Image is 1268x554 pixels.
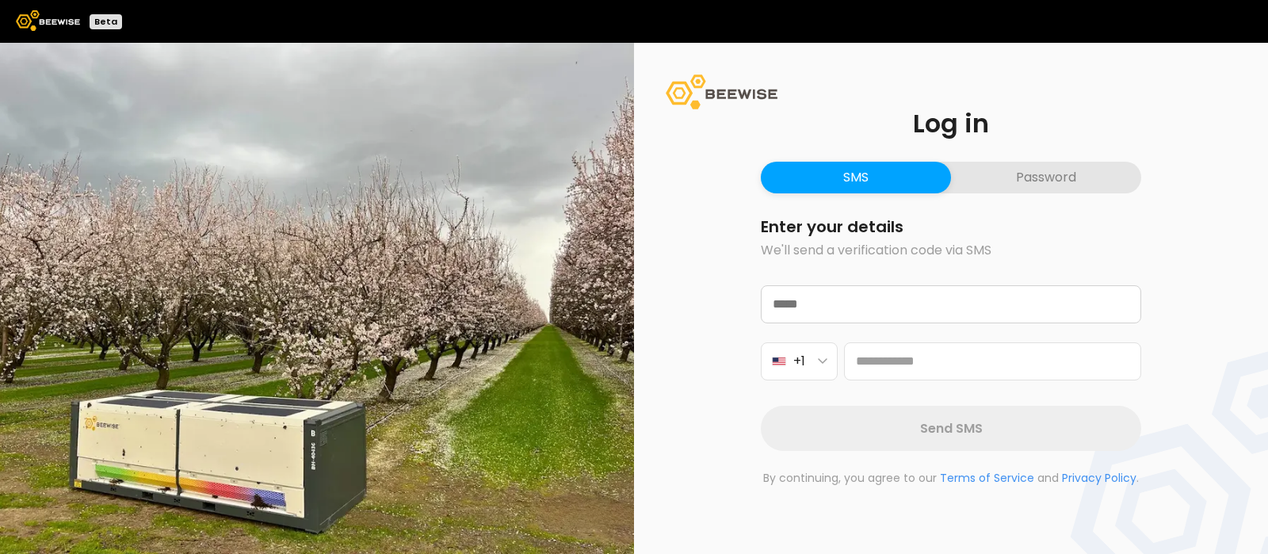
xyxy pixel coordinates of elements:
button: Send SMS [761,406,1141,451]
div: Beta [90,14,122,29]
a: Terms of Service [940,470,1034,486]
p: By continuing, you agree to our and . [761,470,1141,487]
img: Beewise logo [16,10,80,31]
button: Password [951,162,1141,193]
span: +1 [793,351,805,371]
button: +1 [761,342,838,380]
a: Privacy Policy [1062,470,1136,486]
h1: Log in [761,111,1141,136]
h2: Enter your details [761,219,1141,235]
button: SMS [761,162,951,193]
p: We'll send a verification code via SMS [761,241,1141,260]
span: Send SMS [920,418,983,438]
